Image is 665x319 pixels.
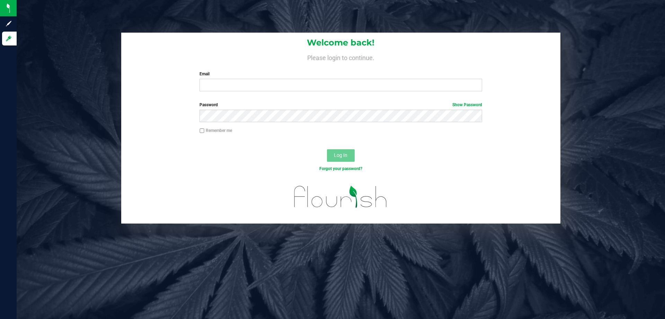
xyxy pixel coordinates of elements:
[199,127,232,134] label: Remember me
[199,102,218,107] span: Password
[199,71,482,77] label: Email
[452,102,482,107] a: Show Password
[327,149,355,162] button: Log In
[121,53,560,61] h4: Please login to continue.
[334,152,347,158] span: Log In
[121,38,560,47] h1: Welcome back!
[319,166,362,171] a: Forgot your password?
[5,35,12,42] inline-svg: Log in
[286,179,396,215] img: flourish_logo.svg
[199,128,204,133] input: Remember me
[5,20,12,27] inline-svg: Sign up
